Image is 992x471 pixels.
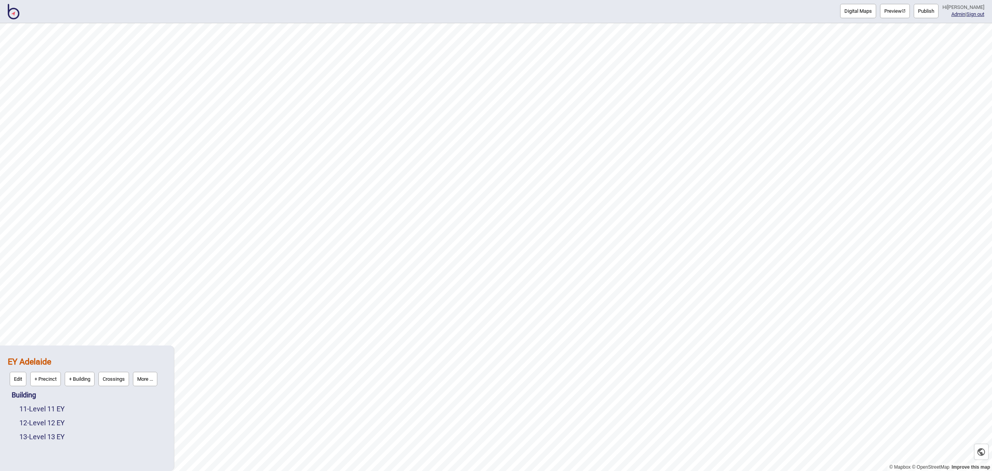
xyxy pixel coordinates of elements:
[96,370,131,388] a: Crossings
[889,464,911,470] a: Mapbox
[19,430,166,444] div: Level 13 EY
[30,372,61,386] button: + Precinct
[951,11,966,17] span: |
[942,4,984,11] div: Hi [PERSON_NAME]
[8,370,28,388] a: Edit
[914,4,939,18] button: Publish
[19,402,166,416] div: Level 11 EY
[12,391,36,399] a: Building
[65,372,95,386] button: + Building
[951,11,965,17] a: Admin
[133,372,157,386] button: More ...
[19,416,166,430] div: Level 12 EY
[912,464,949,470] a: OpenStreetMap
[8,4,19,19] img: BindiMaps CMS
[8,357,51,366] a: EY Adelaide
[966,11,984,17] button: Sign out
[902,9,906,13] img: preview
[131,370,159,388] a: More ...
[840,4,876,18] button: Digital Maps
[19,419,65,427] a: 12-Level 12 EY
[880,4,910,18] button: Preview
[880,4,910,18] a: Previewpreview
[10,372,26,386] button: Edit
[8,353,166,388] div: EY Adelaide
[98,372,129,386] button: Crossings
[952,464,990,470] a: Map feedback
[19,405,65,413] a: 11-Level 11 EY
[19,433,65,441] a: 13-Level 13 EY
